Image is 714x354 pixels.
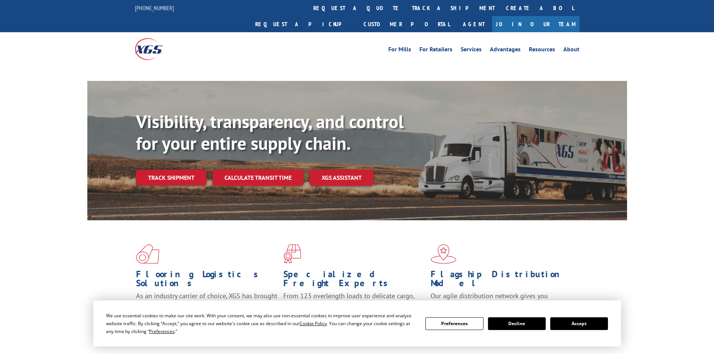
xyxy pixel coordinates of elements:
a: Calculate transit time [213,170,304,186]
a: Join Our Team [492,16,579,32]
h1: Specialized Freight Experts [283,270,425,291]
span: Our agile distribution network gives you nationwide inventory management on demand. [431,291,569,309]
a: About [563,46,579,55]
div: Cookie Consent Prompt [93,300,621,347]
span: As an industry carrier of choice, XGS has brought innovation and dedication to flooring logistics... [136,291,277,318]
p: From 123 overlength loads to delicate cargo, our experienced staff knows the best way to move you... [283,291,425,325]
a: [PHONE_NUMBER] [135,4,174,12]
img: xgs-icon-focused-on-flooring-red [283,244,301,264]
button: Accept [550,317,608,330]
button: Preferences [425,317,483,330]
a: Track shipment [136,170,207,185]
h1: Flooring Logistics Solutions [136,270,278,291]
span: Preferences [149,328,175,335]
a: Services [461,46,482,55]
h1: Flagship Distribution Model [431,270,572,291]
div: We use essential cookies to make our site work. With your consent, we may also use non-essential ... [106,312,416,335]
a: Agent [455,16,492,32]
a: For Retailers [419,46,452,55]
b: Visibility, transparency, and control for your entire supply chain. [136,110,404,155]
a: Advantages [490,46,521,55]
a: Customer Portal [358,16,455,32]
a: For Mills [388,46,411,55]
button: Decline [488,317,546,330]
a: XGS ASSISTANT [310,170,374,186]
a: Resources [529,46,555,55]
a: Request a pickup [250,16,358,32]
span: Cookie Policy [299,320,327,327]
img: xgs-icon-total-supply-chain-intelligence-red [136,244,159,264]
img: xgs-icon-flagship-distribution-model-red [431,244,457,264]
